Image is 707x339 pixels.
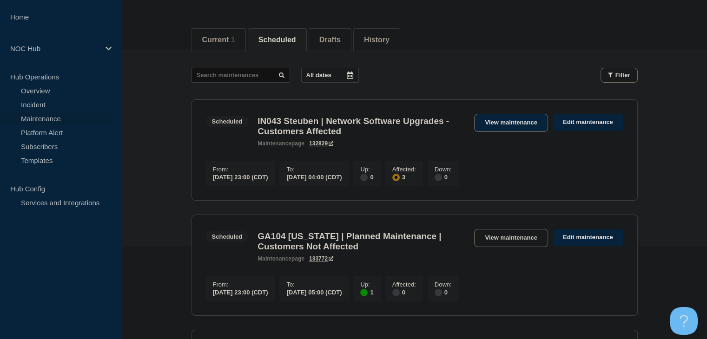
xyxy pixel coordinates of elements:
div: up [360,289,368,296]
div: Scheduled [212,233,243,240]
span: 1 [231,36,235,44]
div: 0 [435,173,452,181]
button: Scheduled [258,36,296,44]
div: 3 [392,173,416,181]
p: All dates [306,72,331,78]
span: maintenance [258,255,291,262]
a: View maintenance [474,229,548,247]
div: [DATE] 04:00 (CDT) [286,173,342,181]
p: Down : [435,281,452,288]
span: Filter [615,72,630,78]
div: disabled [392,289,400,296]
button: History [364,36,390,44]
p: To : [286,166,342,173]
input: Search maintenances [192,68,290,83]
p: Affected : [392,281,416,288]
div: 0 [392,288,416,296]
a: Edit maintenance [553,114,623,131]
a: 132829 [309,140,333,147]
div: [DATE] 23:00 (CDT) [213,288,268,296]
div: Scheduled [212,118,243,125]
h3: IN043 Steuben | Network Software Upgrades - Customers Affected [258,116,465,137]
div: 1 [360,288,373,296]
div: disabled [360,174,368,181]
p: NOC Hub [10,45,99,52]
p: From : [213,166,268,173]
p: To : [286,281,342,288]
p: Affected : [392,166,416,173]
a: View maintenance [474,114,548,132]
h3: GA104 [US_STATE] | Planned Maintenance | Customers Not Affected [258,231,465,252]
a: Edit maintenance [553,229,623,246]
div: disabled [435,174,442,181]
div: [DATE] 05:00 (CDT) [286,288,342,296]
button: Drafts [319,36,341,44]
p: Down : [435,166,452,173]
p: page [258,255,304,262]
p: page [258,140,304,147]
div: affected [392,174,400,181]
div: disabled [435,289,442,296]
a: 133772 [309,255,333,262]
div: 0 [435,288,452,296]
p: Up : [360,166,373,173]
button: Current 1 [202,36,235,44]
div: [DATE] 23:00 (CDT) [213,173,268,181]
button: All dates [301,68,359,83]
span: maintenance [258,140,291,147]
p: Up : [360,281,373,288]
div: 0 [360,173,373,181]
p: From : [213,281,268,288]
iframe: Help Scout Beacon - Open [670,307,698,335]
button: Filter [601,68,638,83]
